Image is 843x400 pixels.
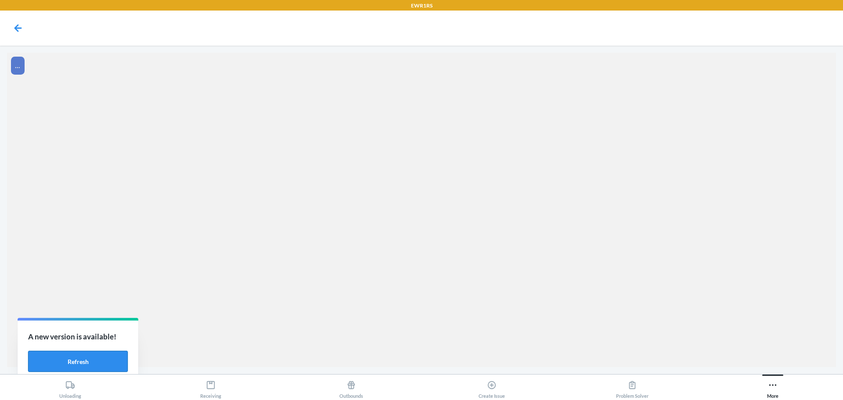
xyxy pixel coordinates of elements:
button: Refresh [28,351,128,372]
div: Unloading [59,377,81,399]
p: EWR1RS [411,2,432,10]
p: A new version is available! [28,331,128,342]
div: Receiving [200,377,221,399]
div: Problem Solver [616,377,648,399]
button: Outbounds [281,375,421,399]
span: ... [15,61,20,70]
div: Create Issue [479,377,505,399]
button: Receiving [140,375,281,399]
button: More [702,375,843,399]
button: Create Issue [421,375,562,399]
button: Problem Solver [562,375,702,399]
div: Outbounds [339,377,363,399]
div: More [767,377,778,399]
